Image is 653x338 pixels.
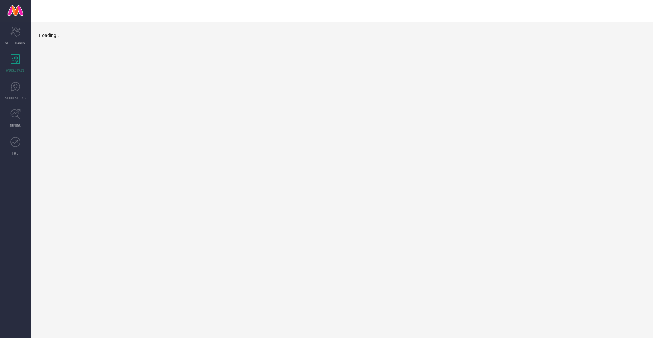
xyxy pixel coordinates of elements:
[12,150,19,156] span: FWD
[5,40,26,45] span: SCORECARDS
[6,68,25,73] span: WORKSPACE
[5,95,26,100] span: SUGGESTIONS
[39,33,61,38] span: Loading...
[10,123,21,128] span: TRENDS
